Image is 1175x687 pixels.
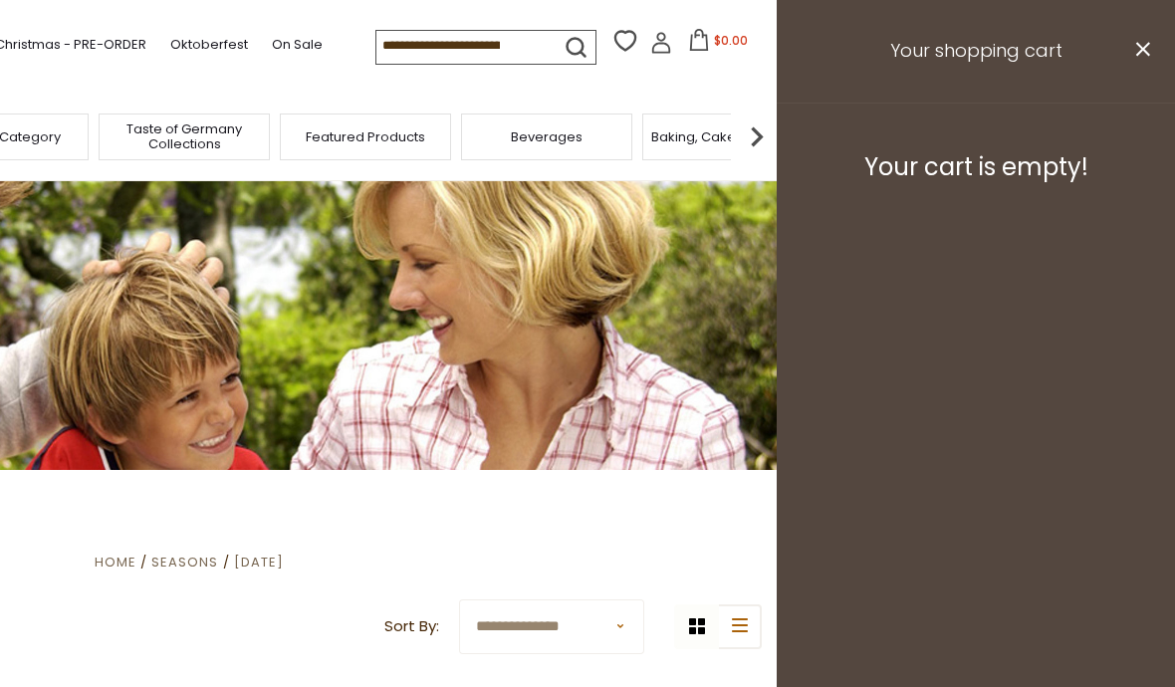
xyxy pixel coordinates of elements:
h3: Your cart is empty! [802,152,1150,182]
a: Featured Products [306,129,425,144]
a: Baking, Cakes, Desserts [651,129,806,144]
a: On Sale [272,34,323,56]
a: Oktoberfest [170,34,248,56]
a: Beverages [511,129,583,144]
a: [DATE] [234,553,284,572]
span: $0.00 [714,32,748,49]
a: Seasons [151,553,218,572]
a: Home [95,553,136,572]
img: next arrow [737,116,777,156]
a: Taste of Germany Collections [105,121,264,151]
button: $0.00 [676,29,761,59]
label: Sort By: [384,614,439,639]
